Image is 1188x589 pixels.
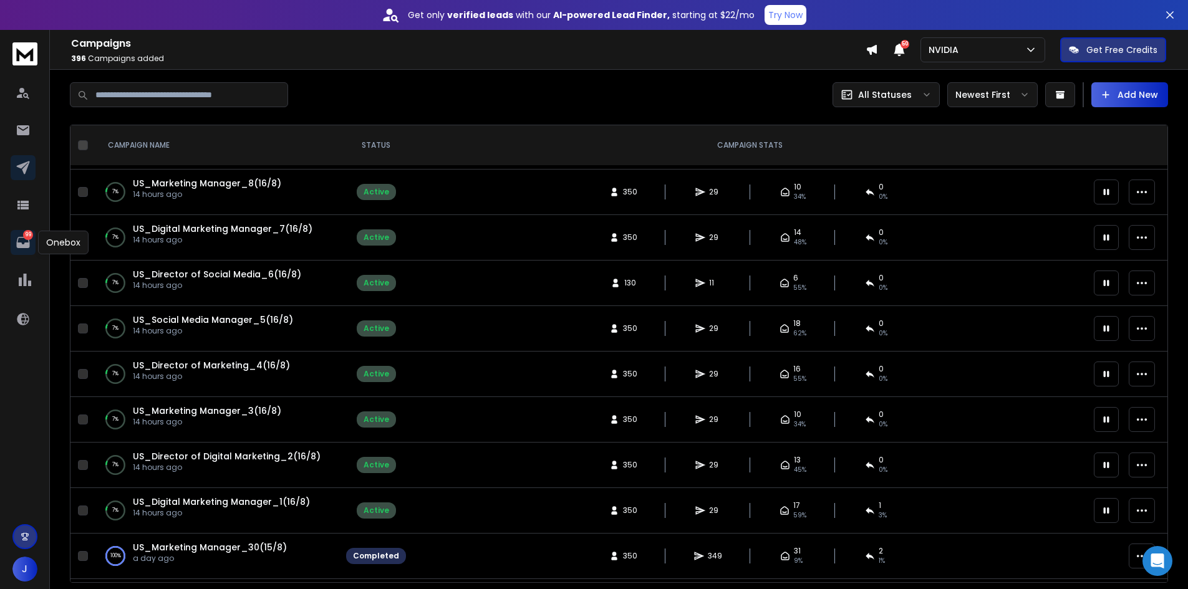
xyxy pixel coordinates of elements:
p: 7 % [112,322,118,335]
p: 7 % [112,186,118,198]
p: 100 % [110,550,121,562]
div: Active [364,232,389,242]
td: 7%US_Director of Marketing_4(16/8)14 hours ago [93,352,339,397]
span: 0 % [879,192,887,202]
td: 7%US_Marketing Manager_8(16/8)14 hours ago [93,170,339,215]
span: 350 [623,369,637,379]
span: 350 [623,414,637,424]
span: 0 [879,318,884,328]
td: 7%US_Digital Marketing Manager_1(16/8)14 hours ago [93,488,339,534]
span: 350 [623,460,637,470]
span: 31 [794,546,801,556]
span: 0 [879,273,884,283]
a: US_Director of Marketing_4(16/8) [133,359,290,371]
p: a day ago [133,553,287,563]
p: NVIDIA [929,44,963,56]
span: US_Director of Social Media_6(16/8) [133,268,301,280]
th: CAMPAIGN NAME [93,125,339,166]
div: Open Intercom Messenger [1142,546,1172,576]
span: 3 % [879,510,887,520]
button: J [12,557,37,582]
strong: AI-powered Lead Finder, [553,9,670,21]
span: 2 [879,546,883,556]
span: 0 [879,182,884,192]
a: US_Digital Marketing Manager_7(16/8) [133,223,312,235]
td: 7%US_Digital Marketing Manager_7(16/8)14 hours ago [93,215,339,261]
span: 59 % [793,510,806,520]
a: US_Marketing Manager_3(16/8) [133,405,281,417]
td: 100%US_Marketing Manager_30(15/8)a day ago [93,534,339,579]
a: US_Marketing Manager_8(16/8) [133,177,281,189]
span: 14 [794,227,801,237]
a: US_Director of Digital Marketing_2(16/8) [133,450,321,462]
p: 14 hours ago [133,235,312,245]
span: 18 [793,318,801,328]
div: Onebox [38,231,89,254]
p: 14 hours ago [133,280,301,290]
a: 99 [11,230,36,255]
span: 0 % [879,283,887,293]
p: All Statuses [858,89,912,101]
p: 14 hours ago [133,326,293,336]
td: 7%US_Director of Social Media_6(16/8)14 hours ago [93,261,339,306]
td: 7%US_Marketing Manager_3(16/8)14 hours ago [93,397,339,443]
span: 9 % [794,556,803,566]
span: 29 [709,505,722,515]
span: 1 [879,500,881,510]
p: 14 hours ago [133,371,290,381]
div: Active [364,323,389,333]
span: 34 % [794,419,806,429]
span: 0 % [879,237,887,247]
p: 14 hours ago [133,462,321,472]
p: 7 % [112,459,118,471]
a: US_Digital Marketing Manager_1(16/8) [133,496,310,508]
a: US_Social Media Manager_5(16/8) [133,314,293,326]
p: Get Free Credits [1086,44,1157,56]
span: 50 [901,40,909,49]
span: 29 [709,369,722,379]
div: Active [364,505,389,515]
span: 55 % [793,374,806,384]
span: 29 [709,460,722,470]
span: 350 [623,505,637,515]
span: 29 [709,414,722,424]
p: 14 hours ago [133,508,310,518]
div: Active [364,278,389,288]
span: 29 [709,323,722,333]
p: 7 % [112,277,118,289]
span: 0 % [879,374,887,384]
p: 14 hours ago [133,189,281,199]
p: 7 % [112,504,118,517]
p: Campaigns added [71,54,866,64]
span: 10 [794,182,801,192]
div: Active [364,369,389,379]
p: 99 [23,230,33,240]
span: 350 [623,551,637,561]
span: 1 % [879,556,885,566]
span: 10 [794,409,801,419]
div: Active [364,187,389,197]
p: 7 % [112,231,118,244]
span: 45 % [794,465,806,475]
p: Get only with our starting at $22/mo [408,9,755,21]
span: 34 % [794,192,806,202]
span: 29 [709,187,722,197]
span: 16 [793,364,801,374]
div: Completed [353,551,399,561]
p: 7 % [112,413,118,426]
td: 7%US_Director of Digital Marketing_2(16/8)14 hours ago [93,443,339,488]
span: 0 [879,409,884,419]
span: 396 [71,53,86,64]
span: 0 [879,455,884,465]
span: 17 [793,500,800,510]
span: 11 [709,278,722,288]
div: Active [364,414,389,424]
span: 0 [879,364,884,374]
th: CAMPAIGN STATS [413,125,1086,166]
button: Get Free Credits [1060,37,1166,62]
span: 62 % [793,328,806,338]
